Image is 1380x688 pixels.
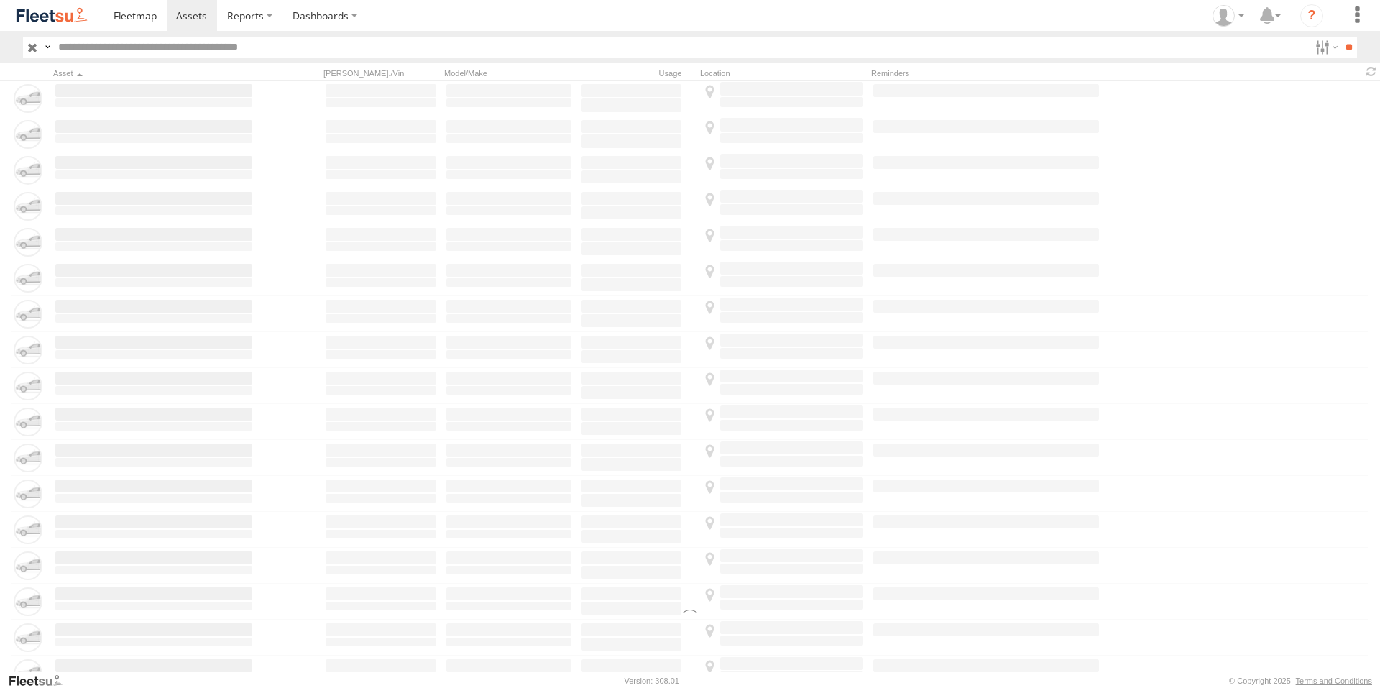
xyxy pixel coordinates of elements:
[8,674,74,688] a: Visit our Website
[1229,676,1372,685] div: © Copyright 2025 -
[1296,676,1372,685] a: Terms and Conditions
[1310,37,1340,58] label: Search Filter Options
[1300,4,1323,27] i: ?
[579,68,694,78] div: Usage
[42,37,53,58] label: Search Query
[444,68,574,78] div: Model/Make
[625,676,679,685] div: Version: 308.01
[1363,65,1380,78] span: Refresh
[871,68,1101,78] div: Reminders
[1207,5,1249,27] div: Wayne Betts
[53,68,254,78] div: Click to Sort
[700,68,865,78] div: Location
[323,68,438,78] div: [PERSON_NAME]./Vin
[14,6,89,25] img: fleetsu-logo-horizontal.svg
